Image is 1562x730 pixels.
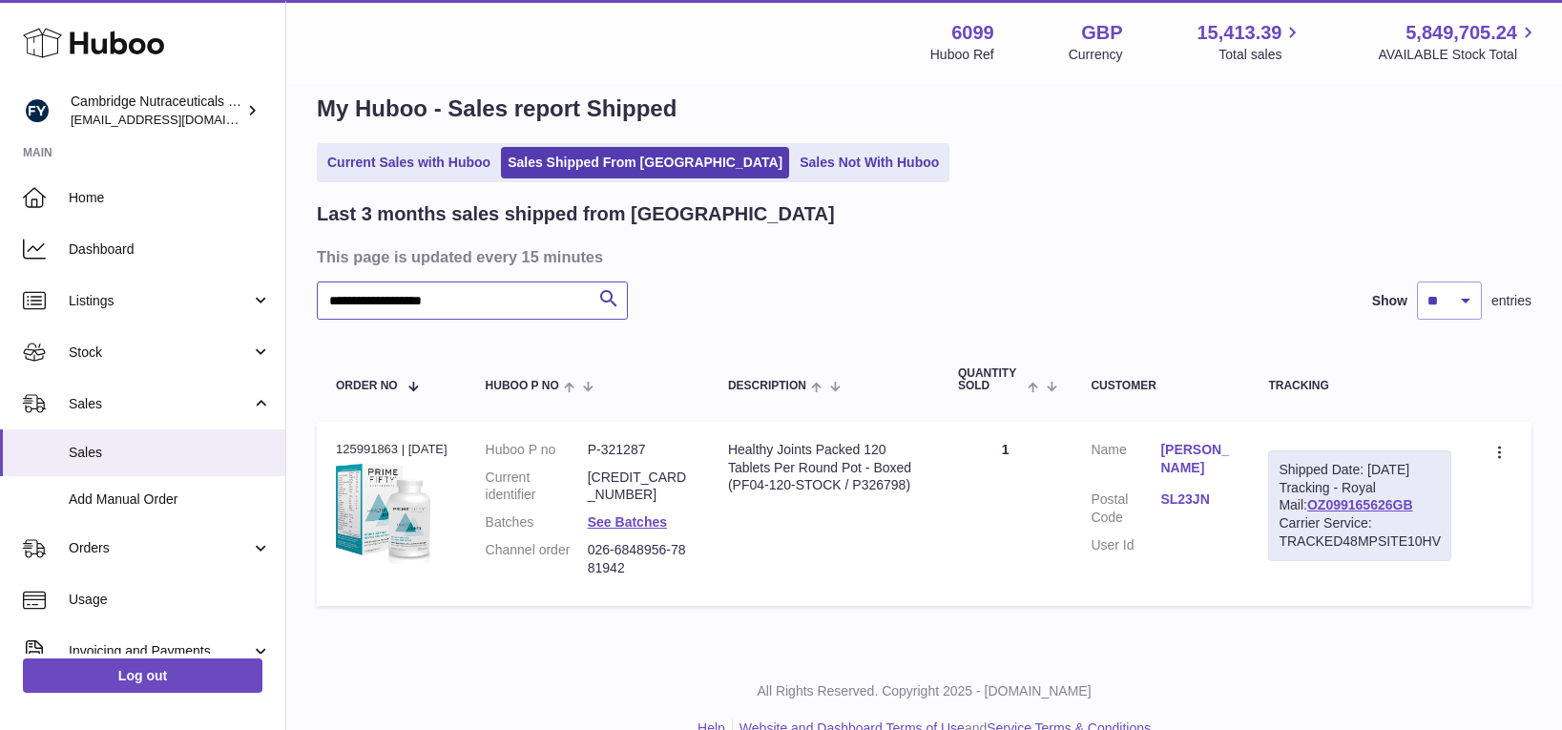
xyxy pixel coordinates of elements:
strong: 6099 [951,20,994,46]
a: [PERSON_NAME] [1160,441,1230,477]
dt: Huboo P no [486,441,588,459]
dd: P-321287 [588,441,690,459]
img: huboo@camnutra.com [23,96,52,125]
span: 15,413.39 [1197,20,1281,46]
span: Stock [69,344,251,362]
span: Huboo P no [486,380,559,392]
span: Quantity Sold [958,367,1023,392]
span: 5,849,705.24 [1406,20,1517,46]
div: 125991863 | [DATE] [336,441,448,458]
h3: This page is updated every 15 minutes [317,246,1527,267]
div: Healthy Joints Packed 120 Tablets Per Round Pot - Boxed (PF04-120-STOCK / P326798) [728,441,920,495]
a: Sales Shipped From [GEOGRAPHIC_DATA] [501,147,789,178]
a: SL23JN [1160,490,1230,509]
span: Listings [69,292,251,310]
dt: Name [1091,441,1160,482]
div: Huboo Ref [930,46,994,64]
a: OZ099165626GB [1307,497,1413,512]
span: Home [69,189,271,207]
div: Carrier Service: TRACKED48MPSITE10HV [1279,514,1441,551]
span: Orders [69,539,251,557]
span: Dashboard [69,240,271,259]
div: Tracking [1268,380,1451,392]
span: entries [1491,292,1531,310]
a: Sales Not With Huboo [793,147,946,178]
h2: Last 3 months sales shipped from [GEOGRAPHIC_DATA] [317,201,835,227]
span: Usage [69,591,271,609]
a: Log out [23,658,262,693]
a: Current Sales with Huboo [321,147,497,178]
div: Tracking - Royal Mail: [1268,450,1451,561]
span: Invoicing and Payments [69,642,251,660]
span: Add Manual Order [69,490,271,509]
td: 1 [939,422,1073,606]
div: Customer [1091,380,1230,392]
span: Sales [69,444,271,462]
img: $_57.JPG [336,464,431,564]
div: Cambridge Nutraceuticals Ltd [71,93,242,129]
a: See Batches [588,514,667,530]
dt: Current identifier [486,469,588,505]
h1: My Huboo - Sales report Shipped [317,94,1531,124]
div: Currency [1069,46,1123,64]
dt: Channel order [486,541,588,577]
a: 15,413.39 Total sales [1197,20,1303,64]
span: Total sales [1218,46,1303,64]
dt: User Id [1091,536,1160,554]
p: All Rights Reserved. Copyright 2025 - [DOMAIN_NAME] [302,682,1547,700]
span: [EMAIL_ADDRESS][DOMAIN_NAME] [71,112,281,127]
div: Shipped Date: [DATE] [1279,461,1441,479]
span: Order No [336,380,398,392]
dd: 026-6848956-7881942 [588,541,690,577]
strong: GBP [1081,20,1122,46]
a: 5,849,705.24 AVAILABLE Stock Total [1378,20,1539,64]
dt: Postal Code [1091,490,1160,527]
label: Show [1372,292,1407,310]
dd: [CREDIT_CARD_NUMBER] [588,469,690,505]
span: AVAILABLE Stock Total [1378,46,1539,64]
span: Description [728,380,806,392]
dt: Batches [486,513,588,532]
span: Sales [69,395,251,413]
